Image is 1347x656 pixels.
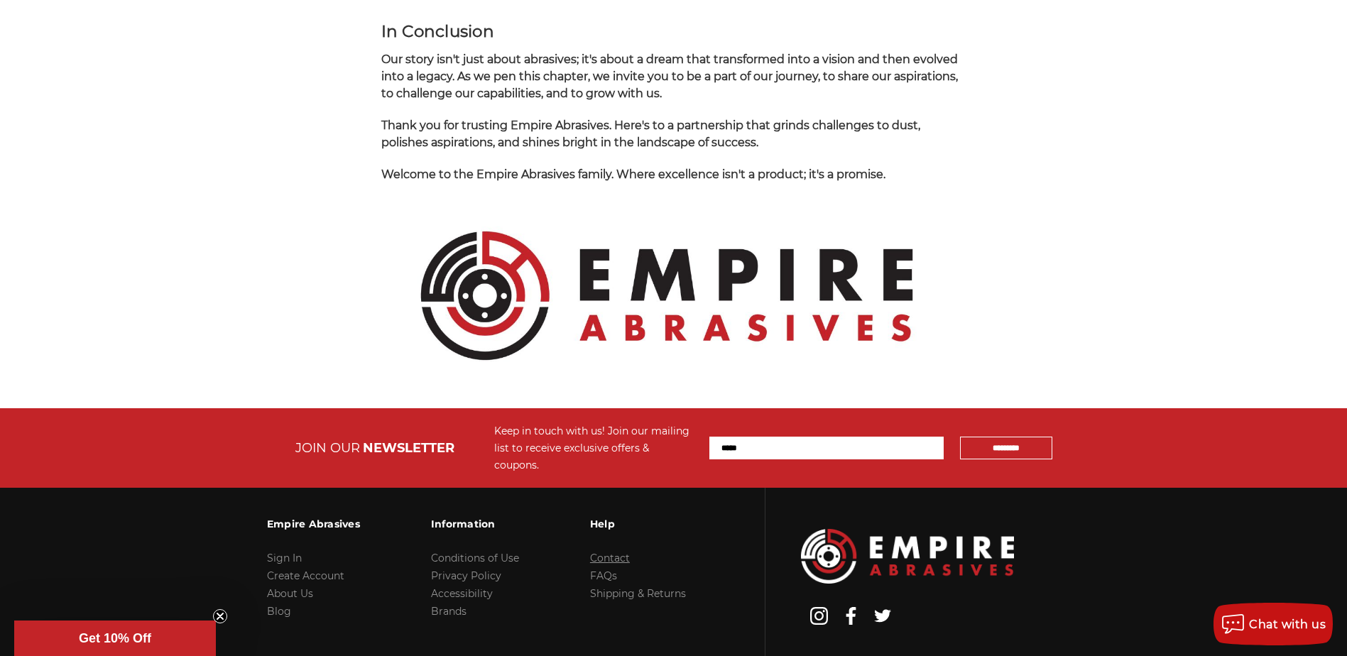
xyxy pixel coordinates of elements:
a: Blog [267,605,291,618]
span: Chat with us [1249,618,1326,631]
a: Accessibility [431,587,493,600]
button: Close teaser [213,609,227,623]
img: Empire Abrasives Logo Image [801,529,1014,584]
img: Empire Abrasives Official Logo - Premium Quality Abrasives Supplier [381,198,952,393]
a: Create Account [267,569,344,582]
h3: Empire Abrasives [267,509,360,539]
span: Thank you for trusting Empire Abrasives. Here's to a partnership that grinds challenges to dust, ... [381,119,920,149]
a: Shipping & Returns [590,587,686,600]
button: Chat with us [1214,603,1333,645]
a: Conditions of Use [431,552,519,564]
a: Brands [431,605,467,618]
a: Sign In [267,552,302,564]
h3: Help [590,509,686,539]
span: Welcome to the Empire Abrasives family. Where excellence isn't a product; it's a promise. [381,168,885,181]
span: Our story isn't just about abrasives; it's about a dream that transformed into a vision and then ... [381,53,958,100]
a: Contact [590,552,630,564]
div: Get 10% OffClose teaser [14,621,216,656]
div: Keep in touch with us! Join our mailing list to receive exclusive offers & coupons. [494,422,695,474]
span: Get 10% Off [79,631,151,645]
h3: Information [431,509,519,539]
a: FAQs [590,569,617,582]
a: Privacy Policy [431,569,501,582]
a: About Us [267,587,313,600]
strong: In Conclusion [381,21,494,41]
span: JOIN OUR [295,440,360,456]
span: NEWSLETTER [363,440,454,456]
